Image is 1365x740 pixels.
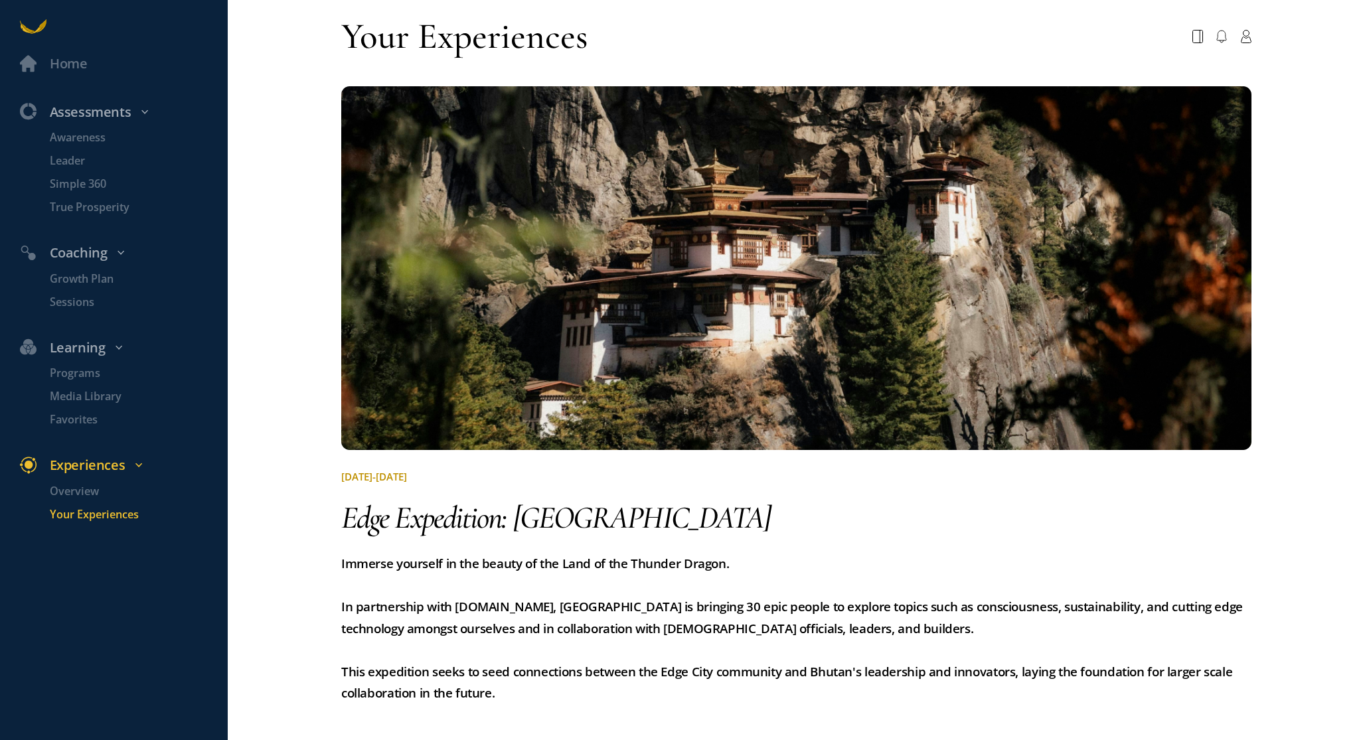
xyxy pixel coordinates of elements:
[10,102,234,123] div: Assessments
[30,411,228,428] a: Favorites
[341,553,1251,704] pre: Immerse yourself in the beauty of the Land of the Thunder Dragon. In partnership with [DOMAIN_NAM...
[10,337,234,359] div: Learning
[341,470,407,483] span: [DATE]-[DATE]
[30,129,228,146] a: Awareness
[10,242,234,264] div: Coaching
[50,411,224,428] p: Favorites
[50,294,224,311] p: Sessions
[30,176,228,192] a: Simple 360
[30,506,228,523] a: Your Experiences
[30,199,228,216] a: True Prosperity
[30,271,228,287] a: Growth Plan
[30,365,228,382] a: Programs
[50,153,224,169] p: Leader
[30,388,228,405] a: Media Library
[30,294,228,311] a: Sessions
[30,153,228,169] a: Leader
[50,388,224,405] p: Media Library
[50,199,224,216] p: True Prosperity
[341,498,770,537] span: Edge Expedition: [GEOGRAPHIC_DATA]
[50,129,224,146] p: Awareness
[30,483,228,500] a: Overview
[50,506,224,523] p: Your Experiences
[10,455,234,477] div: Experiences
[50,271,224,287] p: Growth Plan
[341,13,588,60] div: Your Experiences
[341,86,1251,450] img: quest-1755039583123.jpeg
[50,176,224,192] p: Simple 360
[50,53,87,75] div: Home
[50,365,224,382] p: Programs
[50,483,224,500] p: Overview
